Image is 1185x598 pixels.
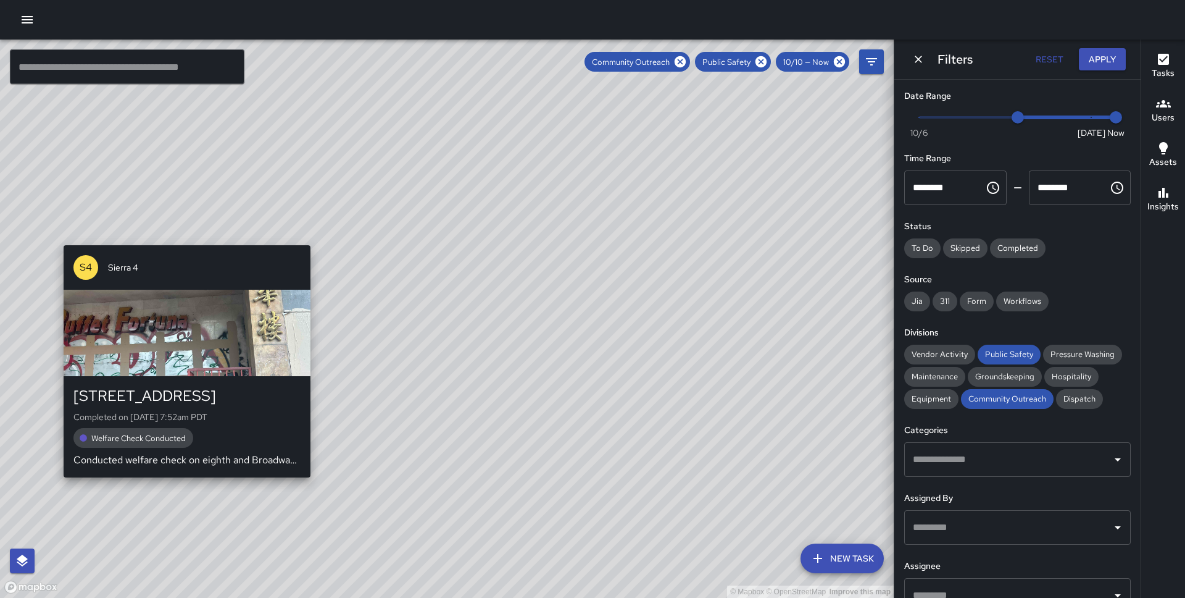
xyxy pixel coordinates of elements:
span: Public Safety [695,57,758,67]
h6: Assigned By [904,492,1131,505]
span: Jia [904,296,930,306]
span: Community Outreach [961,394,1054,404]
div: Vendor Activity [904,345,975,364]
span: 10/10 — Now [776,57,836,67]
div: Public Safety [695,52,771,72]
h6: Filters [938,49,973,69]
div: Dispatch [1056,389,1103,409]
span: 311 [933,296,957,306]
span: Now [1107,127,1125,139]
span: Public Safety [978,349,1041,360]
p: Completed on [DATE] 7:52am PDT [73,411,301,423]
h6: Divisions [904,326,1131,340]
div: 311 [933,292,957,311]
span: Sierra 4 [108,261,301,274]
span: Form [960,296,994,306]
button: Tasks [1141,44,1185,89]
h6: Categories [904,424,1131,437]
span: Dispatch [1056,394,1103,404]
p: S4 [80,260,92,275]
h6: Date Range [904,90,1131,103]
span: Pressure Washing [1043,349,1122,360]
div: Equipment [904,389,958,409]
div: Pressure Washing [1043,345,1122,364]
h6: Status [904,220,1131,234]
div: To Do [904,238,941,258]
button: Users [1141,89,1185,133]
div: [STREET_ADDRESS] [73,386,301,406]
div: Public Safety [978,345,1041,364]
h6: Time Range [904,152,1131,166]
button: New Task [800,544,884,573]
button: Assets [1141,133,1185,178]
h6: Tasks [1152,67,1175,80]
button: S4Sierra 4[STREET_ADDRESS]Completed on [DATE] 7:52am PDTWelfare Check ConductedConducted welfare ... [64,245,310,478]
h6: Assets [1149,156,1177,169]
h6: Insights [1147,200,1179,214]
h6: Users [1152,111,1175,125]
button: Reset [1029,48,1069,71]
div: Hospitality [1044,367,1099,387]
button: Dismiss [909,50,928,69]
span: 10/6 [910,127,928,139]
span: Maintenance [904,371,965,382]
div: Form [960,292,994,311]
h6: Source [904,273,1131,287]
button: Choose time, selected time is 12:00 AM [981,175,1005,200]
button: Apply [1079,48,1126,71]
span: Workflows [996,296,1049,306]
div: Groundskeeping [968,367,1042,387]
span: To Do [904,243,941,253]
button: Open [1109,519,1126,536]
button: Insights [1141,178,1185,222]
div: Maintenance [904,367,965,387]
div: Skipped [943,238,987,258]
span: [DATE] [1078,127,1105,139]
span: Groundskeeping [968,371,1042,382]
h6: Assignee [904,560,1131,573]
button: Filters [859,49,884,74]
span: Community Outreach [584,57,677,67]
span: Vendor Activity [904,349,975,360]
div: 10/10 — Now [776,52,849,72]
button: Choose time, selected time is 11:59 PM [1105,175,1129,200]
span: Completed [990,243,1046,253]
div: Community Outreach [961,389,1054,409]
div: Community Outreach [584,52,690,72]
div: Completed [990,238,1046,258]
span: Skipped [943,243,987,253]
div: Jia [904,292,930,311]
p: Conducted welfare check on eighth and Broadway at vacant business. He will be waking up shortly l... [73,453,301,468]
button: Open [1109,451,1126,468]
span: Equipment [904,394,958,404]
div: Workflows [996,292,1049,311]
span: Hospitality [1044,371,1099,382]
span: Welfare Check Conducted [84,433,193,444]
